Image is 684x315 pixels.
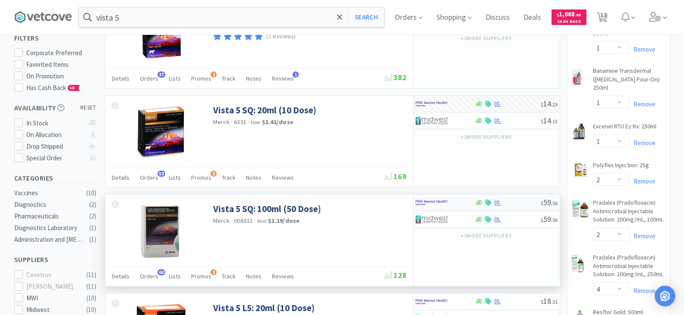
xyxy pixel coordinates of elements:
[593,253,665,282] a: Pradalex (Pradofloxacin) Antimicrobial Injectable Solution: 200mg/mL, 250mL
[384,72,407,82] span: 382
[112,174,129,181] span: Details
[557,12,559,18] span: $
[571,255,584,272] img: c32bccd825e24768ac7a4790f6aa1306_777926.png
[254,217,256,225] span: ·
[213,104,316,116] a: Vista 5 SQ: 20ml (10 Dose)
[262,118,294,126] strong: $1.41 / dose
[416,196,448,209] img: f6b2451649754179b5b4e0c70c3f7cb0_2.png
[26,71,96,81] div: On Promotion
[158,72,165,78] span: 37
[169,75,181,82] span: Lists
[571,162,589,178] img: 3ab342d5c08845e8b1ff9a02186088da_403743.png
[14,33,96,43] h5: Filters
[234,217,253,225] span: 006332
[213,217,230,225] a: Merck
[222,174,236,181] span: Track
[14,223,84,233] div: Diagnostics Laboratory
[86,305,96,315] div: ( 10 )
[211,269,217,275] span: 2
[211,171,217,177] span: 2
[384,172,407,181] span: 169
[551,101,558,108] span: . 13
[191,174,211,181] span: Promos
[629,139,656,147] a: Remove
[169,174,181,181] span: Lists
[191,272,211,280] span: Promos
[222,75,236,82] span: Track
[140,272,158,280] span: Orders
[272,75,294,82] span: Reviews
[89,211,96,221] div: ( 2 )
[26,281,80,292] div: [PERSON_NAME]
[456,32,516,44] button: +2more suppliers
[266,32,296,41] p: (1 Reviews)
[248,118,249,126] span: ·
[234,118,246,126] span: 6331
[593,15,611,22] a: 12
[213,118,230,126] a: Merck
[456,131,516,143] button: +2more suppliers
[629,287,656,295] a: Remove
[80,103,96,112] span: reset
[26,48,96,58] div: Corporate Preferred
[231,118,233,126] span: ·
[89,200,96,210] div: ( 2 )
[14,103,96,113] h5: Availability
[213,203,321,215] a: Vista 5 SQ: 100ml (50 Dose)
[416,213,448,226] img: 4dd14cff54a648ac9e977f0c5da9bc2e_5.png
[541,99,558,109] span: 14
[26,270,80,280] div: Covetrus
[89,223,96,233] div: ( 1 )
[26,118,84,128] div: In Stock
[257,218,267,224] span: from
[593,122,656,134] a: Excenel RTU Ez Rx: 250ml
[140,75,158,82] span: Orders
[140,174,158,181] span: Orders
[593,67,665,96] a: Banamine Transdermal ([MEDICAL_DATA] Pour-On): 250ml
[86,293,96,303] div: ( 10 )
[541,101,543,108] span: $
[14,234,84,245] div: Administration and [MEDICAL_DATA]
[26,153,84,163] div: Special Order
[14,200,84,210] div: Diagnostics
[251,119,260,125] span: from
[384,270,407,280] span: 128
[348,7,384,27] button: Search
[655,286,675,306] div: Open Intercom Messenger
[191,75,211,82] span: Promos
[551,118,558,125] span: . 13
[26,59,96,70] div: Favorited Items
[169,272,181,280] span: Lists
[26,130,84,140] div: On Allocation
[541,200,543,206] span: $
[14,173,96,183] h5: Categories
[89,234,96,245] div: ( 1 )
[541,296,558,306] span: 18
[541,299,543,305] span: $
[14,211,84,221] div: Pharmaceuticals
[268,217,300,225] strong: $1.19 / dose
[629,177,656,185] a: Remove
[272,174,294,181] span: Reviews
[213,302,315,314] a: Vista 5 L5: 20ml (10 Dose)
[551,200,558,206] span: . 56
[211,72,217,78] span: 2
[571,69,583,86] img: d42b8a0414be49fc941cbd0a2384e944_256056.png
[133,104,189,160] img: 733600e425c8434a9c79af3eb41efb73_74564.png
[416,295,448,308] img: f6b2451649754179b5b4e0c70c3f7cb0_2.png
[482,14,513,22] a: Discuss
[541,214,558,224] span: 59
[246,272,262,280] span: Notes
[541,217,543,223] span: $
[557,10,581,18] span: 1,668
[575,12,581,18] span: . 05
[68,85,77,90] span: CB
[14,255,96,265] h5: Suppliers
[14,188,84,198] div: Vaccines
[551,299,558,305] span: . 31
[222,272,236,280] span: Track
[158,171,165,177] span: 53
[86,188,96,198] div: ( 10 )
[158,269,165,275] span: 60
[557,19,581,25] span: Cash Back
